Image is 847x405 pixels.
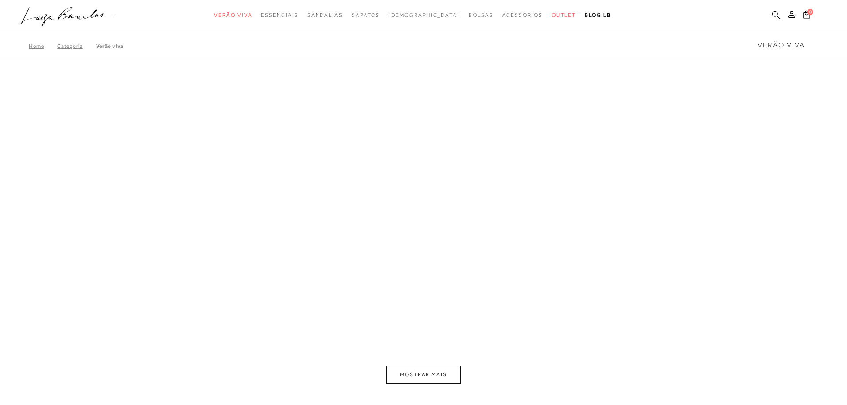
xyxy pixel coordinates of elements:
a: noSubCategoriesText [389,7,460,24]
span: Verão Viva [758,41,805,49]
a: categoryNavScreenReaderText [469,7,493,24]
span: 0 [807,9,813,15]
span: Sandálias [307,12,343,18]
button: MOSTRAR MAIS [386,366,461,383]
a: categoryNavScreenReaderText [352,7,380,24]
a: Verão Viva [96,43,124,49]
span: Acessórios [502,12,543,18]
a: BLOG LB [585,7,610,24]
a: categoryNavScreenReaderText [214,7,252,24]
span: Sapatos [352,12,380,18]
span: Bolsas [469,12,493,18]
a: categoryNavScreenReaderText [307,7,343,24]
a: categoryNavScreenReaderText [552,7,576,24]
a: categoryNavScreenReaderText [502,7,543,24]
a: Categoria [57,43,96,49]
span: Essenciais [261,12,298,18]
span: BLOG LB [585,12,610,18]
a: categoryNavScreenReaderText [261,7,298,24]
span: [DEMOGRAPHIC_DATA] [389,12,460,18]
span: Outlet [552,12,576,18]
a: Home [29,43,57,49]
span: Verão Viva [214,12,252,18]
button: 0 [800,10,813,22]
